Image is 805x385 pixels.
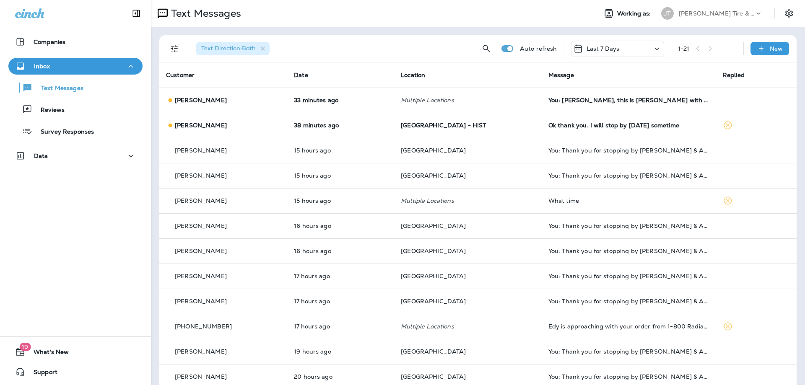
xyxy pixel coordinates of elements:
[32,128,94,136] p: Survey Responses
[34,152,48,159] p: Data
[125,5,148,22] button: Collapse Sidebar
[294,323,387,330] p: Aug 18, 2025 02:04 PM
[548,122,709,129] div: Ok thank you. I will stop by today sometime
[548,197,709,204] div: What time
[175,197,227,204] p: [PERSON_NAME]
[401,373,466,380] span: [GEOGRAPHIC_DATA]
[175,222,227,229] p: [PERSON_NAME]
[294,273,387,279] p: Aug 18, 2025 02:58 PM
[175,172,227,179] p: [PERSON_NAME]
[548,147,709,154] div: You: Thank you for stopping by Jensen Tire & Auto - North 90th Street. Please take 30 seconds to ...
[32,106,65,114] p: Reviews
[548,298,709,305] div: You: Thank you for stopping by Jensen Tire & Auto - North 90th Street. Please take 30 seconds to ...
[478,40,495,57] button: Search Messages
[401,97,535,103] p: Multiple Locations
[294,373,387,380] p: Aug 18, 2025 11:58 AM
[401,222,466,230] span: [GEOGRAPHIC_DATA]
[548,323,709,330] div: Edy is approaching with your order from 1-800 Radiator. Your Dasher will hand the order to you.
[25,369,57,379] span: Support
[294,122,387,129] p: Aug 19, 2025 07:22 AM
[678,45,690,52] div: 1 - 21
[19,343,31,351] span: 19
[401,247,466,255] span: [GEOGRAPHIC_DATA]
[8,34,143,50] button: Companies
[294,71,308,79] span: Date
[548,273,709,279] div: You: Thank you for stopping by Jensen Tire & Auto - North 90th Street. Please take 30 seconds to ...
[770,45,783,52] p: New
[175,323,232,330] p: [PHONE_NUMBER]
[201,44,256,52] span: Text Direction : Both
[175,373,227,380] p: [PERSON_NAME]
[548,97,709,103] div: You: Brian, this is Shane with Jensen Tire on N 90th. There are 2 options for tires that I have i...
[175,147,227,154] p: [PERSON_NAME]
[782,6,797,21] button: Settings
[401,272,466,280] span: [GEOGRAPHIC_DATA]
[548,71,574,79] span: Message
[166,40,183,57] button: Filters
[294,197,387,204] p: Aug 18, 2025 04:27 PM
[661,7,674,20] div: JT
[548,373,709,380] div: You: Thank you for stopping by Jensen Tire & Auto - North 90th Street. Please take 30 seconds to ...
[401,121,486,129] span: [GEOGRAPHIC_DATA] - HIST
[25,349,69,359] span: What's New
[587,45,620,52] p: Last 7 Days
[8,364,143,380] button: Support
[294,222,387,229] p: Aug 18, 2025 03:58 PM
[175,298,227,305] p: [PERSON_NAME]
[401,71,425,79] span: Location
[548,248,709,254] div: You: Thank you for stopping by Jensen Tire & Auto - North 90th Street. Please take 30 seconds to ...
[168,7,241,20] p: Text Messages
[548,222,709,229] div: You: Thank you for stopping by Jensen Tire & Auto - North 90th Street. Please take 30 seconds to ...
[294,172,387,179] p: Aug 18, 2025 04:58 PM
[294,97,387,103] p: Aug 19, 2025 07:28 AM
[175,122,227,129] p: [PERSON_NAME]
[8,147,143,164] button: Data
[175,348,227,355] p: [PERSON_NAME]
[723,71,745,79] span: Replied
[34,39,65,45] p: Companies
[548,348,709,355] div: You: Thank you for stopping by Jensen Tire & Auto - North 90th Street. Please take 30 seconds to ...
[175,97,227,103] p: [PERSON_NAME]
[8,344,143,360] button: 19What's New
[617,10,653,17] span: Working as:
[401,197,535,204] p: Multiple Locations
[401,348,466,355] span: [GEOGRAPHIC_DATA]
[294,298,387,305] p: Aug 18, 2025 02:58 PM
[34,63,50,70] p: Inbox
[294,147,387,154] p: Aug 18, 2025 04:58 PM
[294,248,387,254] p: Aug 18, 2025 03:57 PM
[520,45,557,52] p: Auto refresh
[196,42,270,55] div: Text Direction:Both
[679,10,754,17] p: [PERSON_NAME] Tire & Auto
[8,79,143,96] button: Text Messages
[33,85,83,93] p: Text Messages
[294,348,387,355] p: Aug 18, 2025 12:58 PM
[166,71,195,79] span: Customer
[8,58,143,75] button: Inbox
[548,172,709,179] div: You: Thank you for stopping by Jensen Tire & Auto - North 90th Street. Please take 30 seconds to ...
[8,122,143,140] button: Survey Responses
[401,147,466,154] span: [GEOGRAPHIC_DATA]
[401,323,535,330] p: Multiple Locations
[401,172,466,179] span: [GEOGRAPHIC_DATA]
[8,101,143,118] button: Reviews
[175,248,227,254] p: [PERSON_NAME]
[401,297,466,305] span: [GEOGRAPHIC_DATA]
[175,273,227,279] p: [PERSON_NAME]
